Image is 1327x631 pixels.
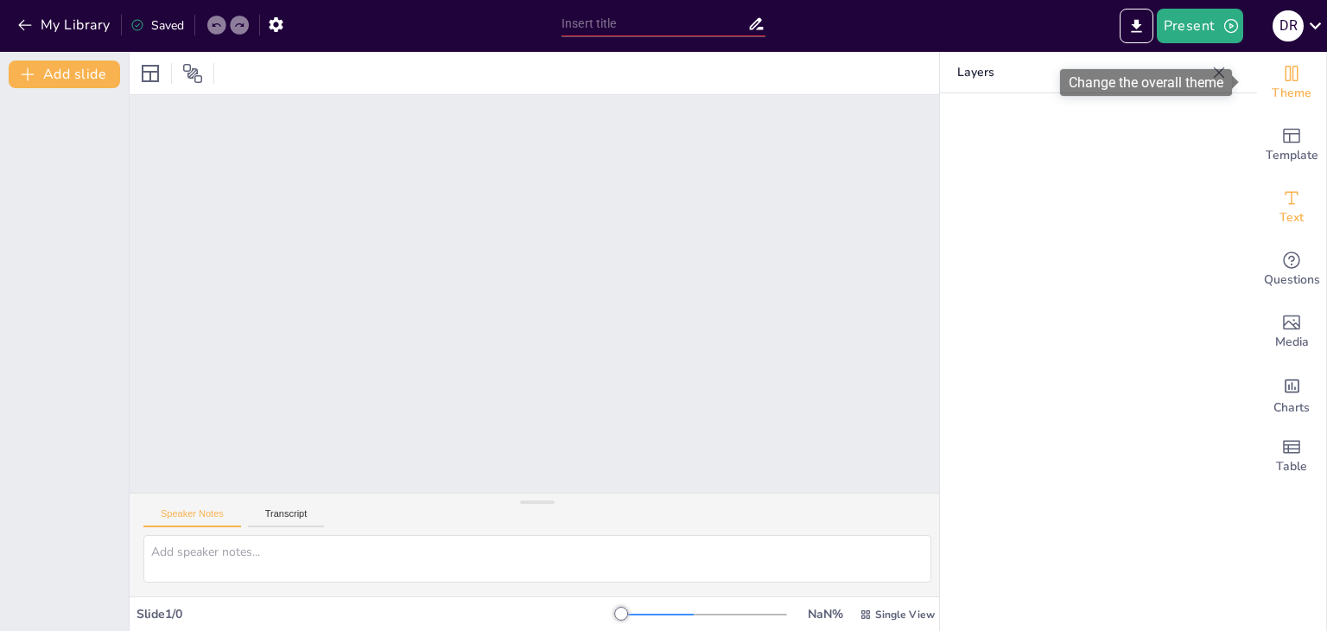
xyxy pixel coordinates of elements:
div: Add text boxes [1257,176,1326,239]
div: Get real-time input from your audience [1257,239,1326,301]
div: Saved [130,17,184,34]
div: D R [1273,10,1304,41]
button: Export to PowerPoint [1120,9,1153,43]
button: Speaker Notes [143,508,241,527]
div: Slide 1 / 0 [137,606,621,622]
div: Change the overall theme [1060,69,1232,96]
div: Layout [137,60,164,87]
button: D R [1273,9,1304,43]
div: Add ready made slides [1257,114,1326,176]
span: Template [1266,146,1318,165]
div: Change the overall theme [1257,52,1326,114]
div: Add a table [1257,425,1326,488]
button: Add slide [9,61,120,88]
span: Media [1275,333,1309,352]
p: Layers [957,52,1205,93]
button: Transcript [248,508,325,527]
input: Insert title [562,11,747,36]
div: NaN % [804,606,846,622]
span: Single View [875,608,935,621]
span: Table [1276,457,1307,476]
span: Theme [1272,84,1311,103]
span: Text [1279,208,1304,227]
div: Add images, graphics, shapes or video [1257,301,1326,363]
div: Add charts and graphs [1257,363,1326,425]
span: Charts [1273,398,1310,417]
span: Questions [1264,271,1320,290]
button: Present [1157,9,1243,43]
span: Position [182,63,203,84]
button: My Library [13,11,117,39]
